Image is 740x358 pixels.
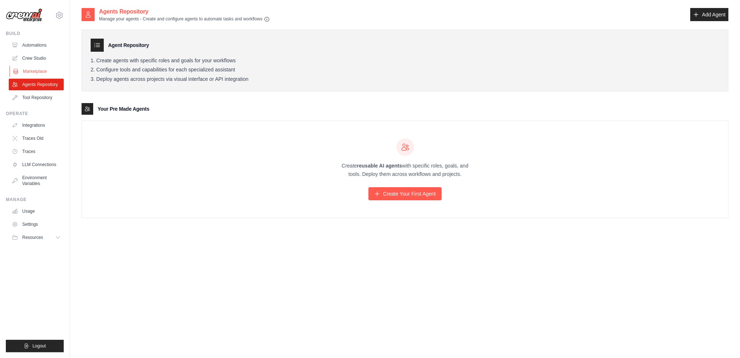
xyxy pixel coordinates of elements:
[22,235,43,240] span: Resources
[9,219,64,230] a: Settings
[32,343,46,349] span: Logout
[9,232,64,243] button: Resources
[368,187,442,200] a: Create Your First Agent
[108,42,149,49] h3: Agent Repository
[9,172,64,189] a: Environment Variables
[9,92,64,103] a: Tool Repository
[91,67,719,73] li: Configure tools and capabilities for each specialized assistant
[9,39,64,51] a: Automations
[91,58,719,64] li: Create agents with specific roles and goals for your workflows
[99,7,270,16] h2: Agents Repository
[9,66,64,77] a: Marketplace
[99,16,270,22] p: Manage your agents - Create and configure agents to automate tasks and workflows
[6,8,42,22] img: Logo
[690,8,728,21] a: Add Agent
[9,159,64,170] a: LLM Connections
[6,197,64,202] div: Manage
[9,205,64,217] a: Usage
[6,31,64,36] div: Build
[357,163,402,169] strong: reusable AI agents
[9,52,64,64] a: Crew Studio
[9,119,64,131] a: Integrations
[9,79,64,90] a: Agents Repository
[9,133,64,144] a: Traces Old
[9,146,64,157] a: Traces
[335,162,475,178] p: Create with specific roles, goals, and tools. Deploy them across workflows and projects.
[98,105,149,113] h3: Your Pre Made Agents
[6,111,64,117] div: Operate
[91,76,719,83] li: Deploy agents across projects via visual interface or API integration
[6,340,64,352] button: Logout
